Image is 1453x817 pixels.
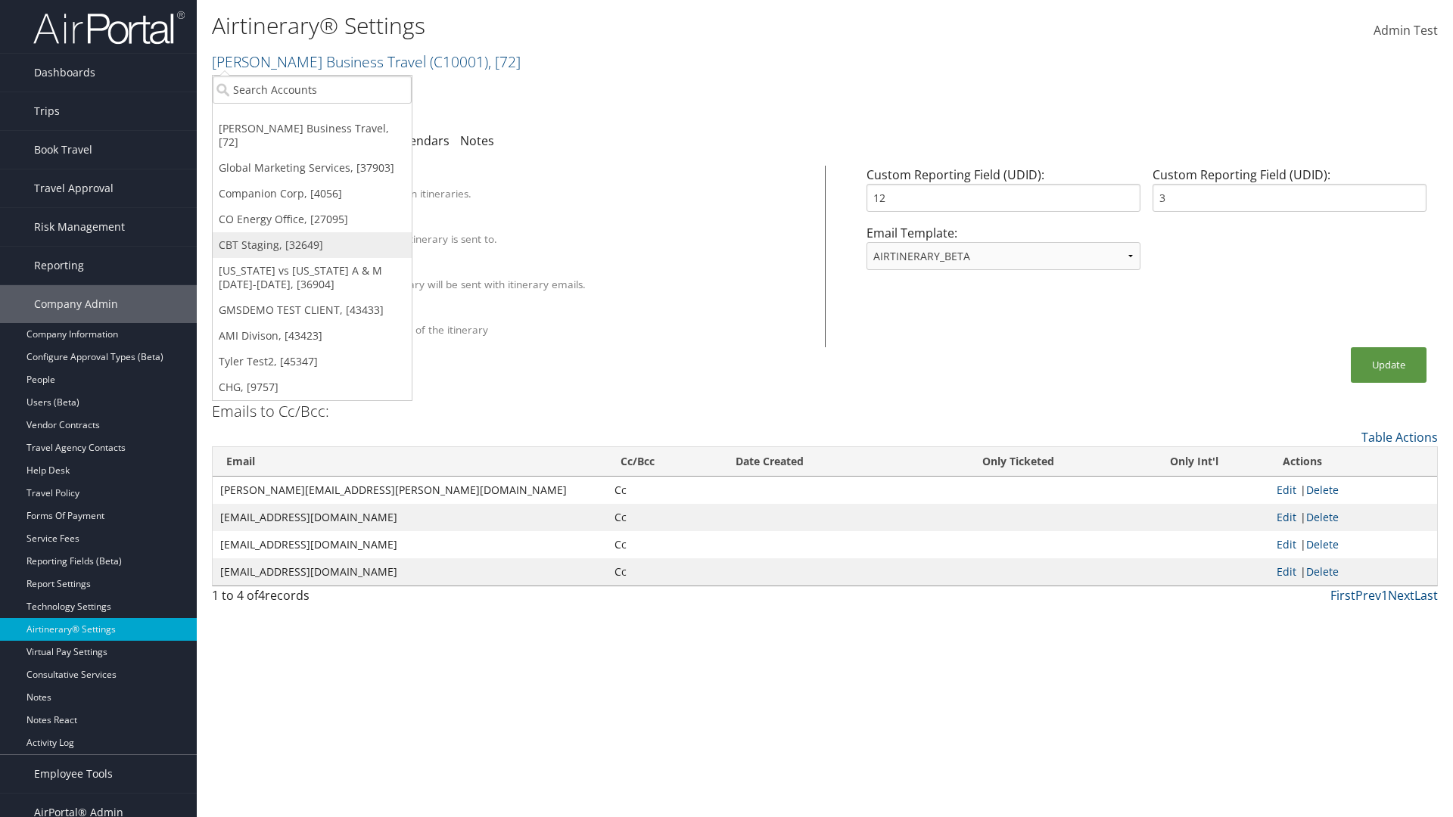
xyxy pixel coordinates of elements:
[1306,483,1339,497] a: Delete
[212,586,509,612] div: 1 to 4 of records
[213,297,412,323] a: GMSDEMO TEST CLIENT, [43433]
[1374,22,1438,39] span: Admin Test
[213,76,412,104] input: Search Accounts
[212,401,329,422] h3: Emails to Cc/Bcc:
[282,263,806,277] div: Attach PDF
[607,531,722,558] td: Cc
[607,558,722,586] td: Cc
[282,309,806,322] div: Show Survey
[1351,347,1427,383] button: Update
[607,504,722,531] td: Cc
[1277,483,1296,497] a: Edit
[1269,504,1437,531] td: |
[213,116,412,155] a: [PERSON_NAME] Business Travel, [72]
[860,166,1147,224] div: Custom Reporting Field (UDID):
[1277,510,1296,524] a: Edit
[488,51,521,72] span: , [ 72 ]
[213,477,607,504] td: [PERSON_NAME][EMAIL_ADDRESS][PERSON_NAME][DOMAIN_NAME]
[607,447,722,477] th: Cc/Bcc: activate to sort column ascending
[213,155,412,181] a: Global Marketing Services, [37903]
[212,10,1029,42] h1: Airtinerary® Settings
[1269,477,1437,504] td: |
[212,51,521,72] a: [PERSON_NAME] Business Travel
[258,587,265,604] span: 4
[1269,531,1437,558] td: |
[1388,587,1414,604] a: Next
[1381,587,1388,604] a: 1
[34,755,113,793] span: Employee Tools
[430,51,488,72] span: ( C10001 )
[34,285,118,323] span: Company Admin
[1277,537,1296,551] a: Edit
[282,277,586,292] label: A PDF version of the itinerary will be sent with itinerary emails.
[213,349,412,374] a: Tyler Test2, [45347]
[282,218,806,231] div: Override Email
[460,132,494,149] a: Notes
[213,558,607,586] td: [EMAIL_ADDRESS][DOMAIN_NAME]
[213,323,412,349] a: AMI Divison, [43423]
[282,172,806,186] div: Client Name
[1330,587,1355,604] a: First
[1147,166,1433,224] div: Custom Reporting Field (UDID):
[722,447,916,477] th: Date Created: activate to sort column ascending
[1306,510,1339,524] a: Delete
[1361,429,1438,446] a: Table Actions
[213,504,607,531] td: [EMAIL_ADDRESS][DOMAIN_NAME]
[1277,564,1296,579] a: Edit
[213,232,412,258] a: CBT Staging, [32649]
[1120,447,1268,477] th: Only Int'l: activate to sort column ascending
[392,132,450,149] a: Calendars
[213,374,412,400] a: CHG, [9757]
[34,169,114,207] span: Travel Approval
[1269,558,1437,586] td: |
[1269,447,1437,477] th: Actions
[34,54,95,92] span: Dashboards
[213,258,412,297] a: [US_STATE] vs [US_STATE] A & M [DATE]-[DATE], [36904]
[213,181,412,207] a: Companion Corp, [4056]
[213,207,412,232] a: CO Energy Office, [27095]
[34,247,84,284] span: Reporting
[916,447,1120,477] th: Only Ticketed: activate to sort column ascending
[213,531,607,558] td: [EMAIL_ADDRESS][DOMAIN_NAME]
[607,477,722,504] td: Cc
[34,208,125,246] span: Risk Management
[34,131,92,169] span: Book Travel
[860,224,1147,282] div: Email Template:
[33,10,185,45] img: airportal-logo.png
[1306,537,1339,551] a: Delete
[213,447,607,477] th: Email: activate to sort column ascending
[34,92,60,130] span: Trips
[1355,587,1381,604] a: Prev
[1306,564,1339,579] a: Delete
[1374,8,1438,54] a: Admin Test
[1414,587,1438,604] a: Last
